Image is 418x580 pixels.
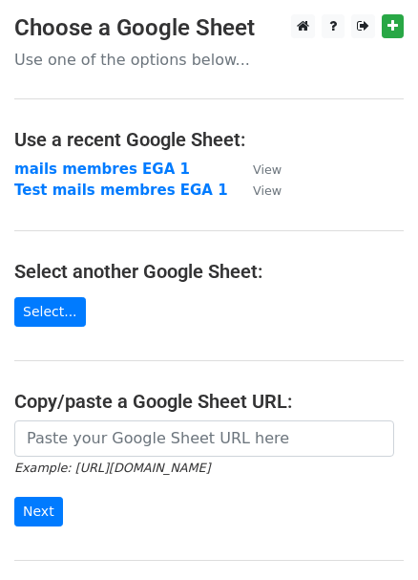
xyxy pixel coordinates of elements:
[253,162,282,177] small: View
[14,390,404,413] h4: Copy/paste a Google Sheet URL:
[14,128,404,151] h4: Use a recent Google Sheet:
[253,183,282,198] small: View
[14,50,404,70] p: Use one of the options below...
[234,182,282,199] a: View
[14,260,404,283] h4: Select another Google Sheet:
[14,461,210,475] small: Example: [URL][DOMAIN_NAME]
[14,420,394,457] input: Paste your Google Sheet URL here
[234,161,282,178] a: View
[14,14,404,42] h3: Choose a Google Sheet
[14,297,86,327] a: Select...
[14,497,63,526] input: Next
[14,182,228,199] a: Test mails membres EGA 1
[14,161,190,178] a: mails membres EGA 1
